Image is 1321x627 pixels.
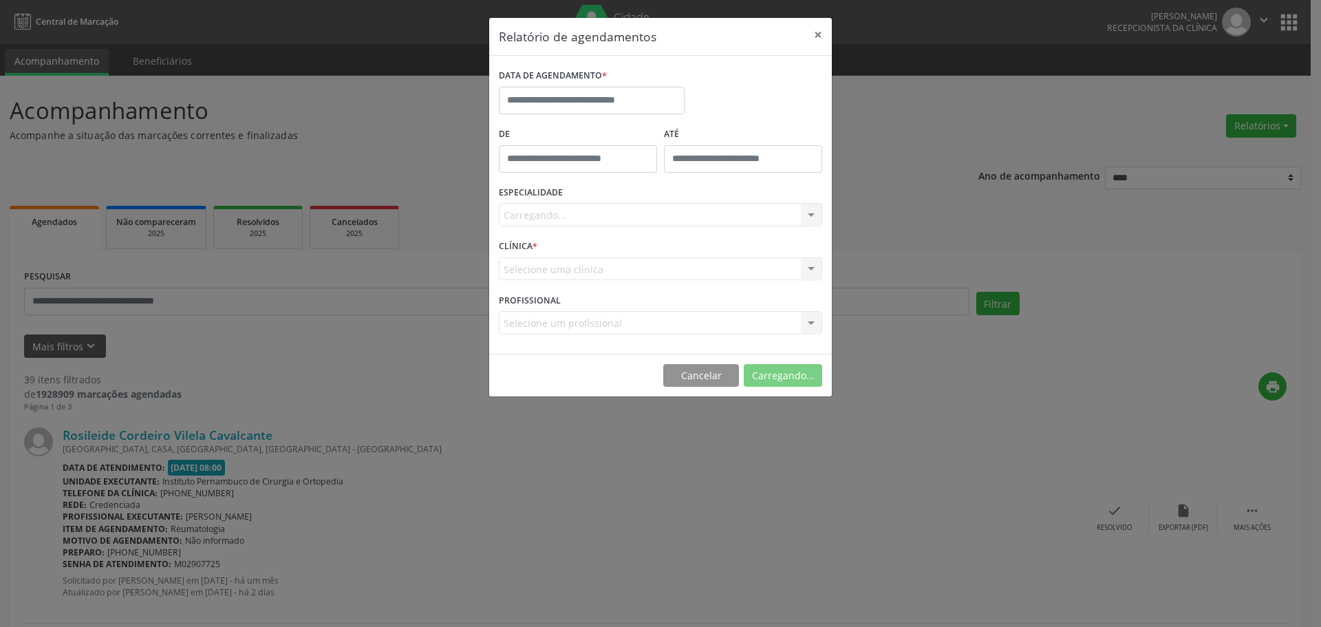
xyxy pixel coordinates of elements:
[499,290,561,311] label: PROFISSIONAL
[499,65,607,87] label: DATA DE AGENDAMENTO
[499,236,537,257] label: CLÍNICA
[499,28,656,45] h5: Relatório de agendamentos
[499,182,563,204] label: ESPECIALIDADE
[744,364,822,387] button: Carregando...
[499,124,657,145] label: De
[664,124,822,145] label: ATÉ
[804,18,832,52] button: Close
[663,364,739,387] button: Cancelar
